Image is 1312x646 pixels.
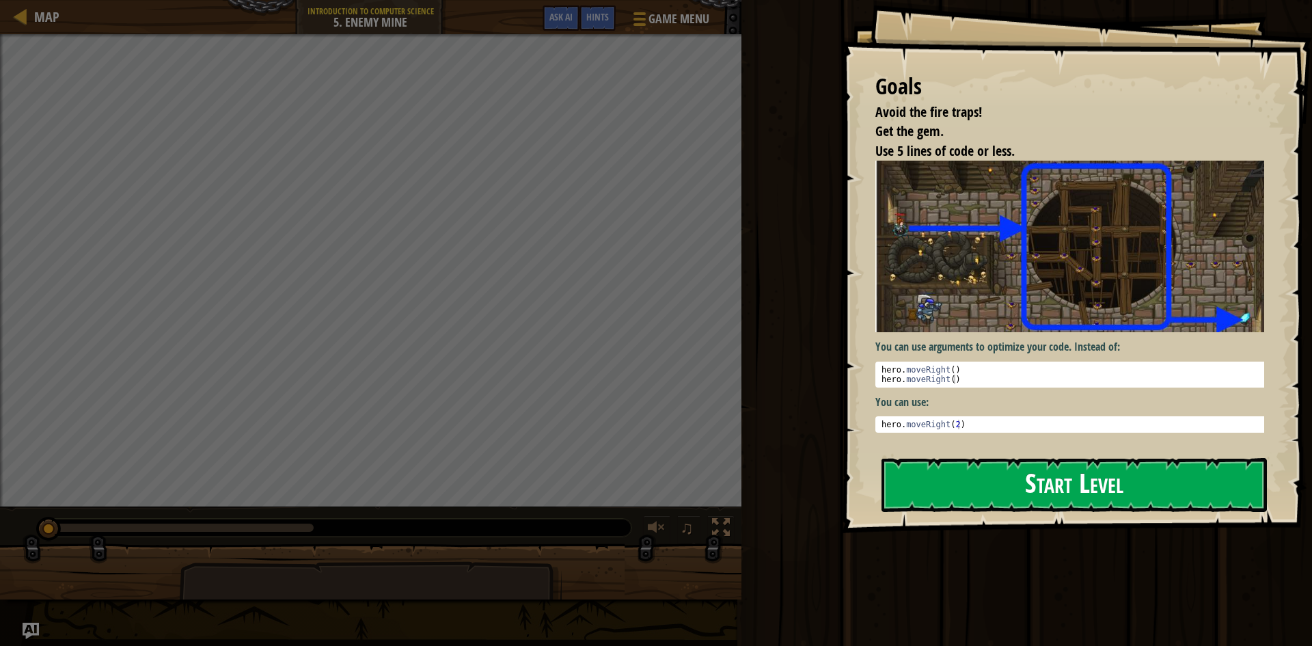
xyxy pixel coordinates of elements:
span: Use 5 lines of code or less. [875,142,1015,160]
span: Ask AI [549,10,573,23]
button: Ask AI [543,5,579,31]
span: Hints [586,10,609,23]
span: ♫ [680,517,694,538]
button: Game Menu [623,5,717,38]
button: Start Level [881,458,1267,512]
span: Map [34,8,59,26]
li: Use 5 lines of code or less. [858,142,1261,161]
button: ♫ [677,515,700,543]
span: Avoid the fire traps! [875,103,982,121]
button: Toggle fullscreen [707,515,735,543]
p: You can use: [875,394,1274,410]
button: Ask AI [23,623,39,639]
img: Enemy mine [875,161,1274,332]
a: Map [27,8,59,26]
button: Adjust volume [643,515,670,543]
p: You can use arguments to optimize your code. Instead of: [875,339,1274,355]
li: Avoid the fire traps! [858,103,1261,122]
li: Get the gem. [858,122,1261,142]
span: Game Menu [648,10,709,28]
div: Goals [875,71,1264,103]
span: Get the gem. [875,122,944,140]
